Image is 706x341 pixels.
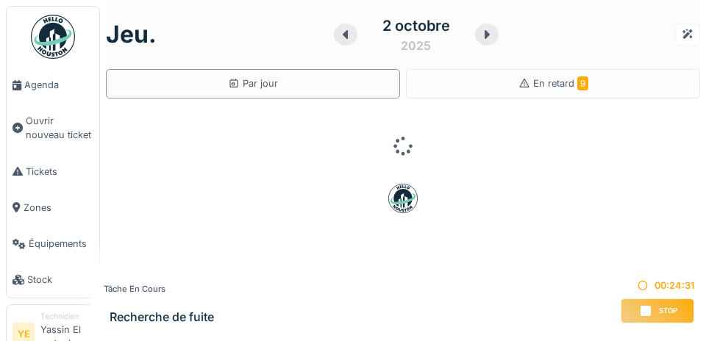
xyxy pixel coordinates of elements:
div: Par jour [228,76,278,90]
span: Ouvrir nouveau ticket [26,114,93,142]
span: 9 [577,76,588,90]
span: Équipements [29,237,93,251]
a: Ouvrir nouveau ticket [7,103,99,153]
div: Tâche en cours [104,283,214,295]
span: Tickets [26,165,93,179]
a: Stock [7,262,99,298]
div: 00:24:31 [621,279,694,292]
div: 2 octobre [382,15,450,37]
img: Badge_color-CXgf-gQk.svg [31,15,75,59]
div: Technicien [40,311,93,322]
span: Stock [27,273,93,287]
a: Agenda [7,67,99,103]
div: 2025 [401,37,431,54]
span: Agenda [24,78,93,92]
a: Tickets [7,154,99,190]
a: Équipements [7,226,99,262]
a: Zones [7,190,99,226]
img: badge-BVDL4wpA.svg [388,184,418,213]
span: En retard [533,78,588,89]
h3: Recherche de fuite [110,310,214,324]
h1: jeu. [106,21,157,49]
span: Stop [659,306,677,316]
span: Zones [24,201,93,215]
